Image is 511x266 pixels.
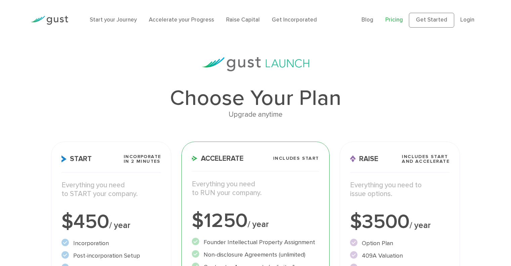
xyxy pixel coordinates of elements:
[361,16,373,23] a: Blog
[61,181,161,199] p: Everything you need to START your company.
[61,251,161,260] li: Post-incorporation Setup
[350,212,450,232] div: $3500
[192,156,198,161] img: Accelerate Icon
[226,16,260,23] a: Raise Capital
[61,155,92,162] span: Start
[350,251,450,260] li: 409A Valuation
[192,211,319,231] div: $1250
[350,155,356,162] img: Raise Icon
[61,212,161,232] div: $450
[248,219,269,229] span: / year
[149,16,214,23] a: Accelerate your Progress
[350,155,378,162] span: Raise
[192,250,319,259] li: Non-disclosure Agreements (unlimited)
[202,57,309,71] img: gust-launch-logos.svg
[51,109,460,120] div: Upgrade anytime
[61,155,67,162] img: Start Icon X2
[460,16,474,23] a: Login
[51,87,460,109] h1: Choose Your Plan
[385,16,403,23] a: Pricing
[61,239,161,248] li: Incorporation
[350,181,450,199] p: Everything you need to issue options.
[402,154,450,164] span: Includes START and ACCELERATE
[90,16,137,23] a: Start your Journey
[31,16,68,25] img: Gust Logo
[350,239,450,248] li: Option Plan
[192,180,319,198] p: Everything you need to RUN your company.
[409,13,454,28] a: Get Started
[109,220,130,230] span: / year
[192,155,244,162] span: Accelerate
[192,238,319,247] li: Founder Intellectual Property Assignment
[410,220,431,230] span: / year
[273,156,319,161] span: Includes START
[124,154,161,164] span: Incorporate in 2 Minutes
[272,16,317,23] a: Get Incorporated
